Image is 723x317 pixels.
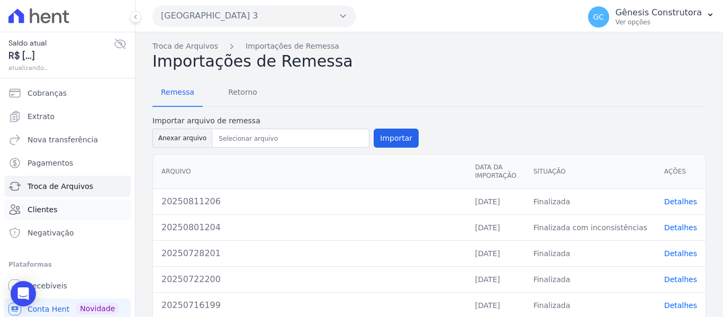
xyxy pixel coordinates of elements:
h2: Importações de Remessa [152,52,706,71]
td: Finalizada [525,188,656,214]
a: Detalhes [664,197,697,206]
a: Detalhes [664,249,697,258]
button: Anexar arquivo [152,129,212,148]
td: Finalizada [525,266,656,292]
a: Clientes [4,199,131,220]
td: [DATE] [466,266,525,292]
span: Recebíveis [28,280,67,291]
th: Situação [525,155,656,189]
td: [DATE] [466,188,525,214]
span: Novidade [76,303,119,314]
span: R$ [...] [8,49,114,63]
a: Negativação [4,222,131,243]
button: [GEOGRAPHIC_DATA] 3 [152,5,356,26]
span: atualizando... [8,63,114,73]
div: Open Intercom Messenger [11,281,36,306]
a: Retorno [220,79,266,107]
span: Remessa [155,81,201,103]
span: Clientes [28,204,57,215]
a: Cobranças [4,83,131,104]
a: Importações de Remessa [246,41,339,52]
a: Nova transferência [4,129,131,150]
span: Pagamentos [28,158,73,168]
span: Nova transferência [28,134,98,145]
td: [DATE] [466,240,525,266]
label: Importar arquivo de remessa [152,115,419,126]
a: Pagamentos [4,152,131,174]
input: Selecionar arquivo [214,132,367,145]
div: 20250716199 [161,299,458,312]
span: Extrato [28,111,55,122]
span: Retorno [222,81,264,103]
div: 20250728201 [161,247,458,260]
div: 20250801204 [161,221,458,234]
p: Gênesis Construtora [616,7,702,18]
a: Detalhes [664,275,697,284]
button: GC Gênesis Construtora Ver opções [580,2,723,32]
a: Extrato [4,106,131,127]
a: Detalhes [664,223,697,232]
p: Ver opções [616,18,702,26]
span: Saldo atual [8,38,114,49]
a: Detalhes [664,301,697,310]
th: Data da Importação [466,155,525,189]
th: Ações [656,155,706,189]
div: 20250811206 [161,195,458,208]
td: [DATE] [466,214,525,240]
div: 20250722200 [161,273,458,286]
span: Troca de Arquivos [28,181,93,192]
th: Arquivo [153,155,466,189]
nav: Breadcrumb [152,41,706,52]
a: Troca de Arquivos [4,176,131,197]
button: Importar [374,129,419,148]
span: Negativação [28,228,74,238]
td: Finalizada [525,240,656,266]
span: Cobranças [28,88,67,98]
a: Troca de Arquivos [152,41,218,52]
div: Plataformas [8,258,126,271]
span: GC [593,13,604,21]
a: Recebíveis [4,275,131,296]
td: Finalizada com inconsistências [525,214,656,240]
span: Conta Hent [28,304,69,314]
a: Remessa [152,79,203,107]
